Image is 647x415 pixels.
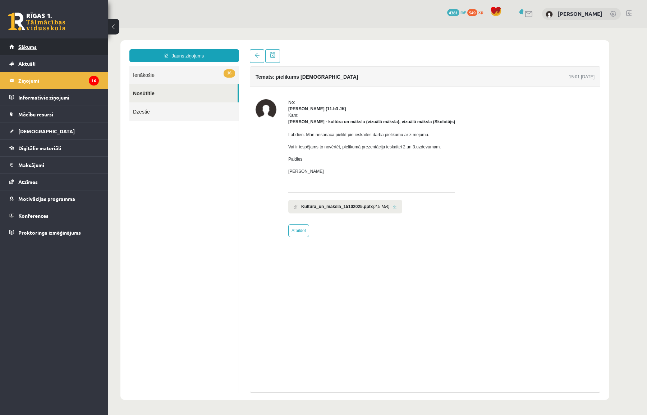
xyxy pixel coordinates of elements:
span: [DEMOGRAPHIC_DATA] [18,128,75,134]
a: 16Ienākošie [22,38,131,56]
a: Nosūtītie [22,56,130,75]
span: Motivācijas programma [18,195,75,202]
span: Konferences [18,212,49,219]
a: [DEMOGRAPHIC_DATA] [9,123,99,139]
span: Sākums [18,43,37,50]
a: 4381 mP [447,9,466,15]
a: Konferences [9,207,99,224]
a: Rīgas 1. Tālmācības vidusskola [8,13,65,31]
a: Dzēstie [22,75,131,93]
span: Mācību resursi [18,111,53,117]
span: Aktuāli [18,60,36,67]
strong: [PERSON_NAME] - kultūra un māksla (vizuālā māksla), vizuālā māksla (Skolotājs) [180,92,347,97]
span: Digitālie materiāli [18,145,61,151]
p: Paldies [180,128,347,135]
a: Sākums [9,38,99,55]
img: Viktorija Zaiceva [148,72,169,92]
p: Vai ir iespējams to novērtēt, pielikumā prezentācija ieskaitei 2.un 3.uzdevumam. [180,116,347,123]
span: xp [478,9,483,15]
span: Proktoringa izmēģinājums [18,229,81,236]
legend: Ziņojumi [18,72,99,89]
span: Atzīmes [18,179,38,185]
span: 16 [116,42,127,50]
legend: Informatīvie ziņojumi [18,89,99,106]
div: 15:01 [DATE] [461,46,487,52]
a: Aktuāli [9,55,99,72]
a: Digitālie materiāli [9,140,99,156]
strong: [PERSON_NAME] (11.b3 JK) [180,79,238,84]
a: Atzīmes [9,174,99,190]
a: [PERSON_NAME] [557,10,602,17]
div: Kam: [180,84,347,97]
a: Maksājumi [9,157,99,173]
span: mP [460,9,466,15]
a: Informatīvie ziņojumi [9,89,99,106]
b: Kultūra_un_māksla_15102025.pptx [193,176,265,182]
i: (2,5 MB) [265,176,281,182]
div: No: [180,72,347,78]
a: Proktoringa izmēģinājums [9,224,99,241]
a: Atbildēt [180,197,201,209]
h4: Temats: pielikums [DEMOGRAPHIC_DATA] [148,46,250,52]
span: 549 [467,9,477,16]
a: Mācību resursi [9,106,99,123]
span: 4381 [447,9,459,16]
i: 16 [89,76,99,86]
p: [PERSON_NAME] [180,140,347,147]
a: Motivācijas programma [9,190,99,207]
img: Viktorija Zaiceva [546,11,553,18]
legend: Maksājumi [18,157,99,173]
a: Jauns ziņojums [22,22,131,34]
a: 549 xp [467,9,487,15]
p: Labdien. Man nesanāca pielikt pie ieskaites darba pielikumu ar zīmējumu. [180,104,347,110]
a: Ziņojumi16 [9,72,99,89]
